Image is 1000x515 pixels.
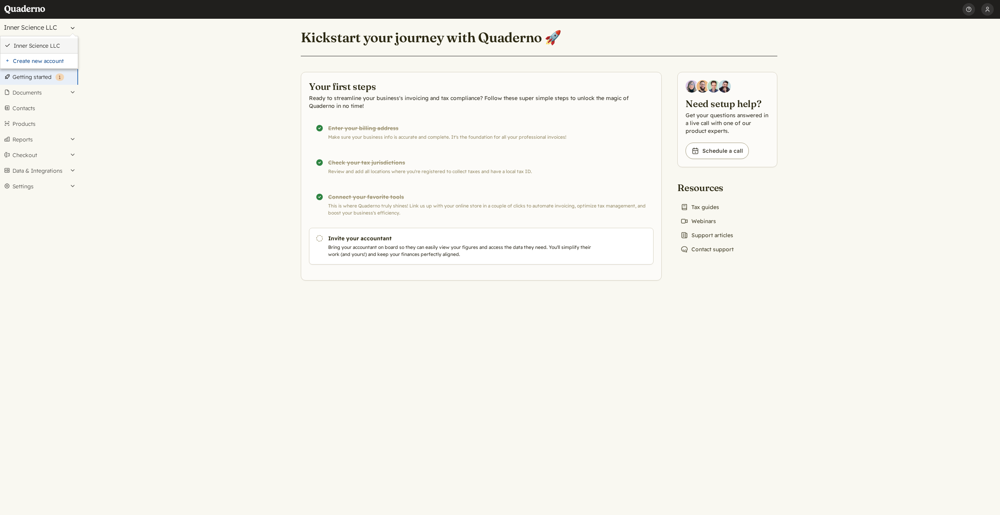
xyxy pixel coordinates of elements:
[718,80,731,93] img: Javier Rubio, DevRel at Quaderno
[309,94,654,110] p: Ready to streamline your business's invoicing and tax compliance? Follow these super simple steps...
[686,111,769,135] p: Get your questions answered in a live call with one of our product experts.
[686,143,749,159] a: Schedule a call
[0,54,78,68] a: Create new account
[677,181,737,194] h2: Resources
[328,234,595,242] h3: Invite your accountant
[677,244,737,255] a: Contact support
[328,244,595,258] p: Bring your accountant on board so they can easily view your figures and access the data they need...
[309,80,654,93] h2: Your first steps
[14,42,74,49] a: Inner Science LLC
[677,202,722,213] a: Tax guides
[686,80,698,93] img: Diana Carrasco, Account Executive at Quaderno
[707,80,720,93] img: Ivo Oltmans, Business Developer at Quaderno
[59,74,61,80] span: 1
[696,80,709,93] img: Jairo Fumero, Account Executive at Quaderno
[677,230,736,241] a: Support articles
[677,216,719,227] a: Webinars
[309,228,654,265] a: Invite your accountant Bring your accountant on board so they can easily view your figures and ac...
[686,97,769,110] h2: Need setup help?
[301,29,561,46] h1: Kickstart your journey with Quaderno 🚀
